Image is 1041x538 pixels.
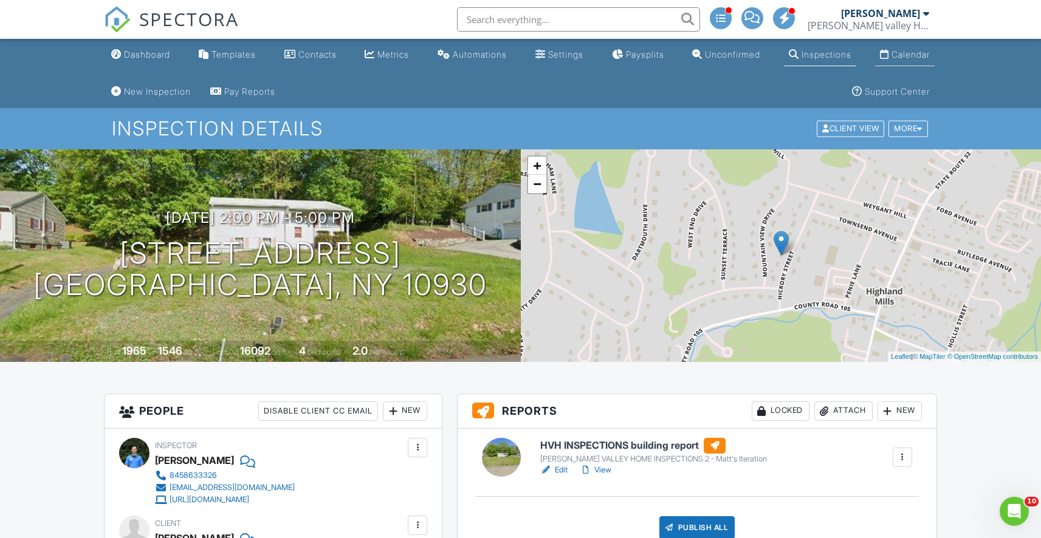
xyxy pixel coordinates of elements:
div: [PERSON_NAME] [841,7,920,19]
div: More [888,121,928,137]
div: New [383,401,427,421]
div: | [888,352,1041,362]
a: Client View [816,123,887,132]
a: [EMAIL_ADDRESS][DOMAIN_NAME] [155,482,295,494]
span: Inspector [155,441,197,450]
div: Client View [817,121,884,137]
span: Built [107,347,120,356]
span: Lot Size [213,347,238,356]
span: sq.ft. [272,347,287,356]
div: Calendar [892,49,930,60]
span: sq. ft. [184,347,201,356]
span: SPECTORA [139,6,239,32]
a: Settings [531,44,588,66]
a: Support Center [847,81,935,103]
div: [PERSON_NAME] [155,451,234,469]
a: Contacts [280,44,342,66]
a: Dashboard [106,44,175,66]
div: 4 [299,344,306,357]
div: Pay Reports [224,86,275,97]
input: Search everything... [457,7,700,32]
div: Locked [752,401,809,421]
div: Support Center [865,86,930,97]
a: Zoom in [528,157,546,175]
a: © OpenStreetMap contributors [947,353,1038,360]
div: Attach [814,401,873,421]
div: Metrics [377,49,409,60]
a: Paysplits [607,44,669,66]
a: Automations (Advanced) [433,44,512,66]
div: Unconfirmed [705,49,760,60]
a: Metrics [360,44,414,66]
div: Paysplits [626,49,664,60]
div: Automations [453,49,507,60]
a: [URL][DOMAIN_NAME] [155,494,295,506]
div: 16092 [240,344,270,357]
a: Templates [194,44,261,66]
div: Hudson valley Home Inspections LLC. [808,19,929,32]
a: Leaflet [891,353,911,360]
div: 1965 [122,344,146,357]
div: New [878,401,922,421]
a: Zoom out [528,175,546,193]
span: bathrooms [369,347,404,356]
div: [PERSON_NAME] VALLEY HOME INSPECTIONS 2 - Matt's Iteration [540,454,767,464]
a: HVH INSPECTIONS building report [PERSON_NAME] VALLEY HOME INSPECTIONS 2 - Matt's Iteration [540,438,767,465]
a: Edit [540,464,568,476]
a: 8458633326 [155,469,295,482]
div: [EMAIL_ADDRESS][DOMAIN_NAME] [170,483,295,492]
div: Inspections [802,49,851,60]
h6: HVH INSPECTIONS building report [540,438,767,454]
iframe: Intercom live chat [1000,497,1029,526]
div: [URL][DOMAIN_NAME] [170,495,249,505]
a: New Inspection [106,81,196,103]
a: © MapTiler [913,353,946,360]
span: Client [155,519,181,528]
h3: People [105,394,442,429]
h3: [DATE] 2:00 pm - 5:00 pm [166,209,355,226]
h3: Reports [458,394,936,429]
div: Contacts [298,49,337,60]
img: The Best Home Inspection Software - Spectora [104,6,131,33]
div: 8458633326 [170,471,217,480]
a: SPECTORA [104,16,239,42]
h1: [STREET_ADDRESS] [GEOGRAPHIC_DATA], NY 10930 [33,237,487,302]
span: bedrooms [307,347,341,356]
a: Inspections [784,44,856,66]
div: Settings [548,49,583,60]
a: Pay Reports [205,81,280,103]
div: New Inspection [124,86,191,97]
span: 10 [1025,497,1039,506]
div: Dashboard [124,49,170,60]
div: 2.0 [352,344,368,357]
div: Disable Client CC Email [258,401,378,421]
div: Templates [211,49,256,60]
h1: Inspection Details [112,118,929,139]
a: View [580,464,611,476]
div: 1546 [158,344,182,357]
a: Calendar [875,44,935,66]
a: Unconfirmed [687,44,765,66]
